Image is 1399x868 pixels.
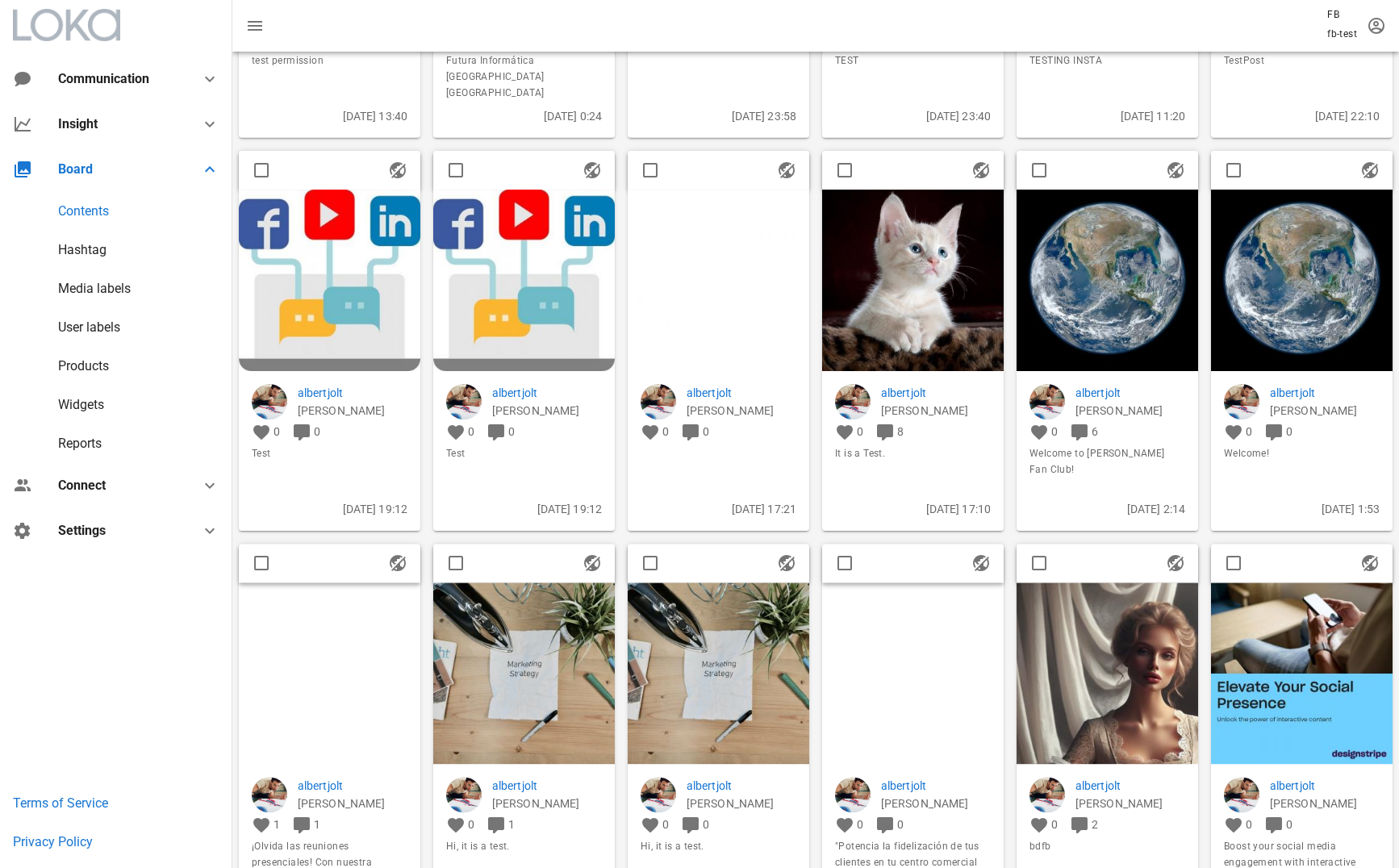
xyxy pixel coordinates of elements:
a: Privacy Policy [13,834,93,849]
span: 0 [662,425,669,438]
p: albertjolt [1075,384,1185,402]
img: 1422869458181895_993293515930731_3997453403935474868_n.jpg [628,582,809,764]
p: [DATE] 19:12 [252,500,407,518]
span: 0 [857,425,863,438]
img: albertjolt [252,777,287,812]
a: albertjolt [687,384,796,402]
span: 0 [468,818,474,831]
span: Test [252,445,407,461]
img: 1422871458178596_521021380418121_9039666998247455215_n.jpg [1017,582,1198,764]
span: 1 [508,818,515,831]
span: 0 [1051,425,1058,438]
p: Albert Jolt [687,795,796,812]
img: 1422865458617816_1096640815127325_5751198946919404437_n.jpg [1017,190,1198,371]
img: 1422864458673009_3630796813878632_5478736060870884359_n.jpg [822,190,1004,371]
p: [DATE] 11:20 [1029,107,1185,125]
span: Welcome! [1224,445,1380,461]
span: 0 [1246,818,1252,831]
p: [DATE] 2:14 [1029,500,1185,518]
img: albertjolt [446,384,482,419]
span: 0 [1051,818,1058,831]
a: Media labels [58,281,131,296]
img: albertjolt [835,384,871,419]
img: albertjolt [1224,777,1259,812]
a: albertjolt [881,777,991,795]
p: [DATE] 1:53 [1224,500,1380,518]
div: Hashtag [58,242,106,257]
span: 1 [274,818,280,831]
span: 0 [897,818,904,831]
img: 1422861459098939_1072071157959700_1014055793855429824_n.jpg [239,190,420,371]
span: Test [446,445,602,461]
a: albertjolt [881,384,991,402]
span: 0 [703,818,709,831]
p: [DATE] 22:10 [1224,107,1380,125]
img: albertjolt [1029,384,1065,419]
p: FB [1327,6,1357,23]
span: It is a Test. [835,445,991,461]
p: Albert Jolt [1270,795,1380,812]
p: Albert Jolt [1075,795,1185,812]
div: Settings [58,523,181,538]
span: 0 [508,425,515,438]
a: albertjolt [1075,777,1185,795]
p: [DATE] 19:12 [446,500,602,518]
span: 0 [1286,818,1293,831]
div: Reports [58,436,102,451]
img: albertjolt [641,777,676,812]
p: fb-test [1327,26,1357,42]
a: Terms of Service [13,795,108,811]
span: test permission [252,52,407,69]
div: Insight [58,116,181,131]
p: [DATE] 0:24 [446,107,602,125]
p: albertjolt [298,384,407,402]
div: Communication [58,71,174,86]
span: TestPost [1224,52,1380,69]
img: albertjolt [446,777,482,812]
div: Products [58,358,109,373]
span: 6 [1092,425,1098,438]
span: Hi, it is a test. [641,839,796,855]
img: 1422868458087059_425449053881091_1031389468601311573_n.jpg [433,582,615,764]
p: Albert Jolt [492,402,602,419]
a: albertjolt [492,384,602,402]
div: Board [58,161,181,177]
span: 0 [1286,425,1293,438]
span: 0 [857,818,863,831]
span: 0 [274,425,280,438]
img: 1422862459138210_2605955946273963_1415377271837936850_n.jpg [433,190,615,371]
a: albertjolt [687,777,796,795]
span: bdfb [1029,839,1185,855]
a: albertjolt [1270,777,1380,795]
img: 1422863E84E4337CCCD62DA5CDCE60408D0D493_video_dashinit.jpg [628,190,809,371]
a: Widgets [58,397,104,412]
p: albertjolt [1270,384,1380,402]
span: 1 [314,818,320,831]
span: 8 [897,425,904,438]
span: 0 [314,425,320,438]
img: 1422872457465171_1070937914739498_2327656012767231657_n.jpg [1211,582,1393,764]
a: User labels [58,319,120,335]
div: Connect [58,478,181,493]
p: [DATE] 17:10 [835,500,991,518]
span: 0 [468,425,474,438]
img: albertjolt [1029,777,1065,812]
span: TEST [835,52,991,69]
img: albertjolt [1224,384,1259,419]
span: TESTING INSTA [1029,52,1185,69]
img: 458377615_1054140396098534_1553555310951173825_n.jpg [239,582,420,764]
span: Hi, it is a test. [446,839,602,855]
span: Futura Informática [446,52,602,69]
a: albertjolt [298,777,407,795]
